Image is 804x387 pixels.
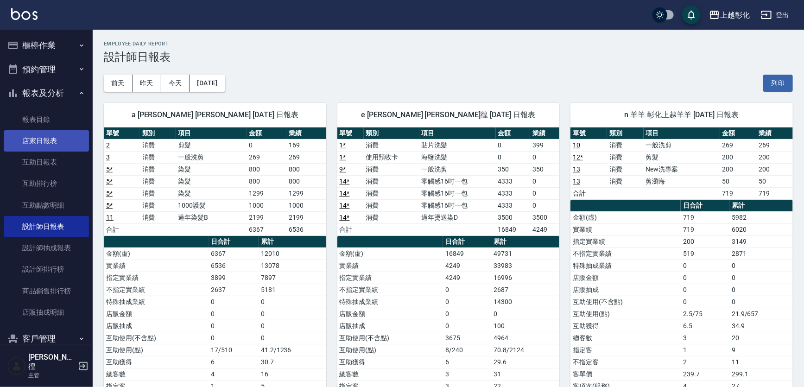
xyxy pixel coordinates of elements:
[337,223,364,235] td: 合計
[176,163,247,175] td: 染髮
[104,260,209,272] td: 實業績
[7,357,26,375] img: Person
[4,280,89,302] a: 商品銷售排行榜
[682,6,701,24] button: save
[176,187,247,199] td: 染髮
[720,139,757,151] td: 269
[337,127,560,236] table: a dense table
[209,356,259,368] td: 6
[491,236,559,248] th: 累計
[104,127,140,140] th: 單號
[496,211,531,223] td: 3500
[176,139,247,151] td: 剪髮
[607,151,644,163] td: 消費
[443,356,491,368] td: 6
[496,139,531,151] td: 0
[11,8,38,20] img: Logo
[573,165,580,173] a: 13
[209,368,259,380] td: 4
[104,127,326,236] table: a dense table
[286,163,326,175] td: 800
[337,332,443,344] td: 互助使用(不含點)
[681,272,729,284] td: 0
[681,320,729,332] td: 6.5
[247,175,286,187] td: 800
[644,151,720,163] td: 剪髮
[286,211,326,223] td: 2199
[443,368,491,380] td: 3
[570,127,793,200] table: a dense table
[337,344,443,356] td: 互助使用(點)
[681,200,729,212] th: 日合計
[681,368,729,380] td: 239.7
[729,344,793,356] td: 9
[496,175,531,187] td: 4333
[348,110,549,120] span: e [PERSON_NAME] [PERSON_NAME]徨 [DATE] 日報表
[491,332,559,344] td: 4964
[443,236,491,248] th: 日合計
[607,175,644,187] td: 消費
[419,187,496,199] td: 零觸感16吋一包
[756,139,793,151] td: 269
[720,175,757,187] td: 50
[286,139,326,151] td: 169
[530,223,559,235] td: 4249
[176,211,247,223] td: 過年染髮B
[247,163,286,175] td: 800
[337,247,443,260] td: 金額(虛)
[729,296,793,308] td: 0
[286,187,326,199] td: 1299
[104,344,209,356] td: 互助使用(點)
[259,320,326,332] td: 0
[28,353,76,371] h5: [PERSON_NAME]徨
[104,41,793,47] h2: Employee Daily Report
[4,152,89,173] a: 互助日報表
[530,151,559,163] td: 0
[570,223,681,235] td: 實業績
[209,308,259,320] td: 0
[443,344,491,356] td: 8/240
[140,187,176,199] td: 消費
[530,139,559,151] td: 399
[570,284,681,296] td: 店販抽成
[106,214,114,221] a: 11
[729,332,793,344] td: 20
[247,127,286,140] th: 金額
[644,175,720,187] td: 剪瀏海
[729,247,793,260] td: 2871
[729,260,793,272] td: 0
[720,163,757,175] td: 200
[573,141,580,149] a: 10
[286,199,326,211] td: 1000
[115,110,315,120] span: a [PERSON_NAME] [PERSON_NAME] [DATE] 日報表
[337,320,443,332] td: 店販抽成
[570,127,607,140] th: 單號
[140,175,176,187] td: 消費
[209,296,259,308] td: 0
[570,308,681,320] td: 互助使用(點)
[106,141,110,149] a: 2
[681,223,729,235] td: 719
[496,127,531,140] th: 金額
[496,199,531,211] td: 4333
[496,223,531,235] td: 16849
[209,260,259,272] td: 6536
[247,139,286,151] td: 0
[337,272,443,284] td: 指定實業績
[496,187,531,199] td: 4333
[570,272,681,284] td: 店販金額
[443,284,491,296] td: 0
[570,235,681,247] td: 指定實業績
[681,308,729,320] td: 2.5/75
[644,127,720,140] th: 項目
[140,163,176,175] td: 消費
[4,195,89,216] a: 互助點數明細
[286,127,326,140] th: 業績
[491,368,559,380] td: 31
[570,247,681,260] td: 不指定實業績
[756,151,793,163] td: 200
[364,151,419,163] td: 使用預收卡
[337,356,443,368] td: 互助獲得
[491,284,559,296] td: 2687
[259,247,326,260] td: 12010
